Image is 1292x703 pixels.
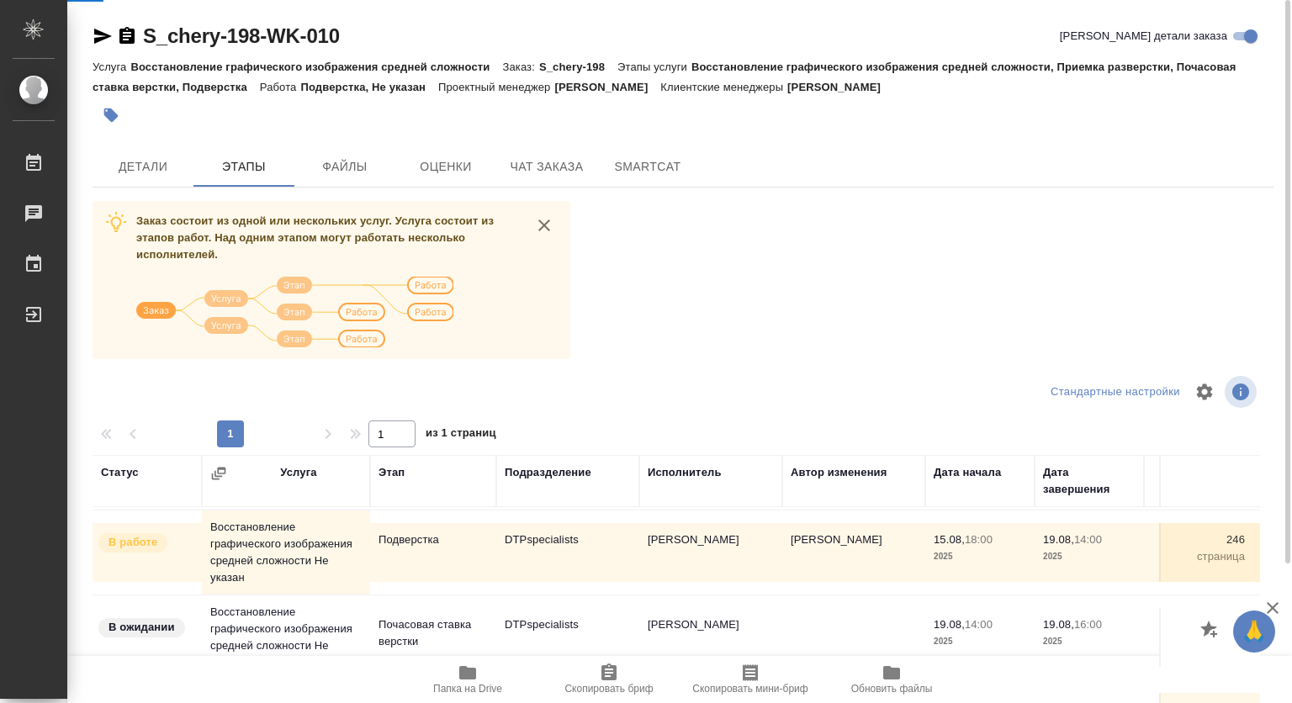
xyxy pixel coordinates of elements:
button: Скопировать мини-бриф [680,656,821,703]
span: SmartCat [607,156,688,177]
div: Статус [101,464,139,481]
button: Обновить файлы [821,656,962,703]
span: Детали [103,156,183,177]
button: Добавить оценку [1196,616,1225,645]
p: 14:00 [1074,533,1102,546]
button: Скопировать ссылку [117,26,137,46]
span: из 1 страниц [426,423,496,447]
td: Восстановление графического изображения средней сложности Не указан [202,510,370,595]
button: Скопировать бриф [538,656,680,703]
p: 19.08, [1043,618,1074,631]
span: Этапы [204,156,284,177]
p: 246 [1152,531,1245,548]
span: Папка на Drive [433,683,502,695]
span: Оценки [405,156,486,177]
button: Скопировать ссылку для ЯМессенджера [93,26,113,46]
p: В ожидании [109,619,175,636]
span: Настроить таблицу [1184,372,1225,412]
div: Исполнитель [648,464,722,481]
p: Подверстка, Не указан [300,81,438,93]
td: [PERSON_NAME] [782,523,925,582]
td: [PERSON_NAME] [639,523,782,582]
div: split button [1046,379,1184,405]
p: Проектный менеджер [438,81,554,93]
span: Обновить файлы [851,683,933,695]
p: Подверстка [379,531,488,548]
span: Заказ состоит из одной или нескольких услуг. Услуга состоит из этапов работ. Над одним этапом мог... [136,214,494,261]
p: 18:00 [965,533,993,546]
td: [PERSON_NAME] [639,608,782,667]
button: Папка на Drive [397,656,538,703]
span: Чат заказа [506,156,587,177]
p: [PERSON_NAME] [787,81,893,93]
div: Этап [379,464,405,481]
span: Скопировать бриф [564,683,653,695]
td: Восстановление графического изображения средней сложности Не указан [202,595,370,679]
div: Дата завершения [1043,464,1136,498]
p: Заказ: [502,61,538,73]
p: 14:00 [965,618,993,631]
p: 2025 [1043,548,1136,565]
p: Клиентские менеджеры [660,81,787,93]
div: Услуга [280,464,316,481]
p: Этапы услуги [617,61,691,73]
p: 19.08, [934,618,965,631]
p: 2025 [1043,633,1136,650]
p: 19.08, [1043,533,1074,546]
p: 15.08, [934,533,965,546]
p: Услуга [93,61,130,73]
div: Подразделение [505,464,591,481]
span: 🙏 [1240,614,1268,649]
button: 🙏 [1233,610,1275,653]
div: Автор изменения [791,464,887,481]
span: Посмотреть информацию [1225,376,1260,408]
p: [PERSON_NAME] [554,81,660,93]
p: час [1152,633,1245,650]
button: close [532,213,557,238]
button: Добавить тэг [93,97,130,134]
span: Файлы [304,156,385,177]
p: 16:00 [1074,618,1102,631]
p: В работе [109,534,157,551]
span: [PERSON_NAME] детали заказа [1060,28,1227,45]
p: 2025 [934,548,1026,565]
p: Почасовая ставка верстки [379,616,488,650]
p: 2 [1152,616,1245,633]
p: S_chery-198 [539,61,617,73]
p: страница [1152,548,1245,565]
a: S_chery-198-WK-010 [143,24,340,47]
div: Дата начала [934,464,1001,481]
td: DTPspecialists [496,523,639,582]
button: Сгруппировать [210,465,227,482]
p: Восстановление графического изображения средней сложности [130,61,502,73]
p: Работа [260,81,301,93]
p: 2025 [934,633,1026,650]
td: DTPspecialists [496,608,639,667]
span: Скопировать мини-бриф [692,683,807,695]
